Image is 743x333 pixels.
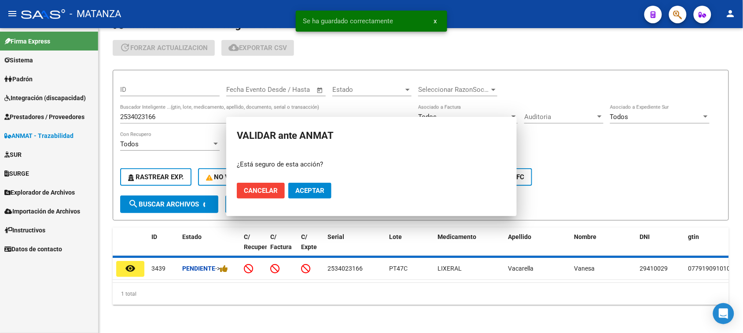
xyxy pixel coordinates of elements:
[215,265,228,272] span: ->
[128,199,139,209] mat-icon: search
[120,42,130,53] mat-icon: update
[298,228,324,266] datatable-header-cell: C/ Expte
[386,228,434,266] datatable-header-cell: Lote
[418,86,489,94] span: Seleccionar RazonSocial
[301,233,317,250] span: C/ Expte
[574,265,595,272] span: Vanesa
[725,8,736,19] mat-icon: person
[327,233,344,240] span: Serial
[4,55,33,65] span: Sistema
[4,169,29,178] span: SURGE
[4,206,80,216] span: Importación de Archivos
[389,265,408,272] span: PT47C
[7,8,18,19] mat-icon: menu
[237,159,506,170] p: ¿Está seguro de esta acción?
[434,17,437,25] span: x
[263,86,305,94] input: End date
[4,112,85,122] span: Prestadores / Proveedores
[240,228,267,266] datatable-header-cell: C/ Recupero
[4,36,50,46] span: Firma Express
[179,228,240,266] datatable-header-cell: Estado
[4,150,22,159] span: SUR
[4,131,74,141] span: ANMAT - Trazabilidad
[434,228,504,266] datatable-header-cell: Medicamento
[315,85,325,95] button: Open calendar
[120,44,208,52] span: forzar actualizacion
[228,44,287,52] span: Exportar CSV
[182,265,215,272] strong: Pendiente
[226,86,255,94] input: Start date
[438,233,476,240] span: Medicamento
[4,188,75,197] span: Explorador de Archivos
[244,233,271,250] span: C/ Recupero
[688,233,699,240] span: gtin
[504,228,570,266] datatable-header-cell: Apellido
[151,265,166,272] span: 3439
[113,283,729,305] div: 1 total
[270,233,292,250] span: C/ Factura
[570,228,636,266] datatable-header-cell: Nombre
[688,265,738,272] span: 07791909101051
[418,113,437,121] span: Todos
[267,228,298,266] datatable-header-cell: C/ Factura
[151,233,157,240] span: ID
[206,173,284,181] span: No Validadas c/ Exp.
[288,183,331,199] button: Aceptar
[574,233,596,240] span: Nombre
[327,265,363,272] span: 2534023166
[303,17,393,25] span: Se ha guardado correctamente
[70,4,121,24] span: - MATANZA
[182,233,202,240] span: Estado
[244,187,278,195] span: Cancelar
[4,225,45,235] span: Instructivos
[4,244,62,254] span: Datos de contacto
[148,228,179,266] datatable-header-cell: ID
[237,127,506,144] h2: VALIDAR ante ANMAT
[713,303,734,324] div: Open Intercom Messenger
[4,74,33,84] span: Padrón
[332,86,404,94] span: Estado
[524,113,596,121] span: Auditoria
[295,187,324,195] span: Aceptar
[120,140,139,148] span: Todos
[128,173,184,181] span: Rastrear Exp.
[438,265,462,272] span: LIXERAL
[610,113,629,121] span: Todos
[389,233,402,240] span: Lote
[640,265,668,272] span: 29410029
[125,263,136,274] mat-icon: remove_red_eye
[640,233,650,240] span: DNI
[324,228,386,266] datatable-header-cell: Serial
[128,200,199,208] span: Buscar Archivos
[4,93,86,103] span: Integración (discapacidad)
[228,42,239,53] mat-icon: cloud_download
[636,228,685,266] datatable-header-cell: DNI
[508,265,533,272] span: Vacarella
[237,183,285,199] button: Cancelar
[508,233,531,240] span: Apellido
